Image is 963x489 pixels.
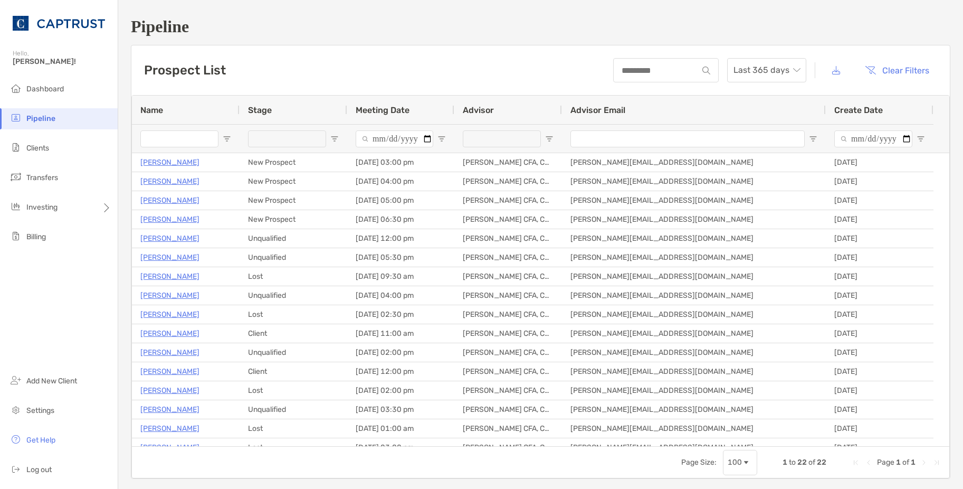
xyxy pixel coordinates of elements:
[240,229,347,248] div: Unqualified
[140,365,199,378] a: [PERSON_NAME]
[356,105,409,115] span: Meeting Date
[454,419,562,438] div: [PERSON_NAME] CFA, CAIA, CFP®
[140,213,199,226] a: [PERSON_NAME]
[9,403,22,416] img: settings icon
[9,82,22,95] img: dashboard icon
[896,458,901,467] span: 1
[240,438,347,457] div: Lost
[356,130,433,147] input: Meeting Date Filter Input
[347,362,454,381] div: [DATE] 12:00 pm
[26,465,52,474] span: Log out
[728,458,742,467] div: 100
[864,458,873,467] div: Previous Page
[26,144,49,153] span: Clients
[454,210,562,229] div: [PERSON_NAME] CFA, CAIA, CFP®
[131,17,950,36] h1: Pipeline
[932,458,941,467] div: Last Page
[240,191,347,210] div: New Prospect
[826,286,933,305] div: [DATE]
[454,343,562,362] div: [PERSON_NAME] CFA, CAIA, CFP®
[562,419,826,438] div: [PERSON_NAME][EMAIL_ADDRESS][DOMAIN_NAME]
[144,63,226,78] h3: Prospect List
[240,172,347,191] div: New Prospect
[140,270,199,283] a: [PERSON_NAME]
[347,400,454,419] div: [DATE] 03:30 pm
[240,343,347,362] div: Unqualified
[570,130,805,147] input: Advisor Email Filter Input
[26,232,46,241] span: Billing
[26,436,55,445] span: Get Help
[140,251,199,264] a: [PERSON_NAME]
[562,286,826,305] div: [PERSON_NAME][EMAIL_ADDRESS][DOMAIN_NAME]
[347,381,454,400] div: [DATE] 02:00 pm
[347,248,454,267] div: [DATE] 05:30 pm
[826,400,933,419] div: [DATE]
[852,458,860,467] div: First Page
[454,172,562,191] div: [PERSON_NAME] CFA, CAIA, CFP®
[454,381,562,400] div: [PERSON_NAME] CFA, CAIA, CFP®
[454,267,562,286] div: [PERSON_NAME] CFA, CAIA, CFP®
[562,438,826,457] div: [PERSON_NAME][EMAIL_ADDRESS][DOMAIN_NAME]
[797,458,807,467] span: 22
[562,172,826,191] div: [PERSON_NAME][EMAIL_ADDRESS][DOMAIN_NAME]
[826,229,933,248] div: [DATE]
[140,327,199,340] a: [PERSON_NAME]
[140,105,163,115] span: Name
[834,105,883,115] span: Create Date
[140,441,199,454] a: [PERSON_NAME]
[562,210,826,229] div: [PERSON_NAME][EMAIL_ADDRESS][DOMAIN_NAME]
[545,135,554,143] button: Open Filter Menu
[783,458,787,467] span: 1
[140,308,199,321] a: [PERSON_NAME]
[26,203,58,212] span: Investing
[240,267,347,286] div: Lost
[140,422,199,435] p: [PERSON_NAME]
[826,305,933,324] div: [DATE]
[834,130,912,147] input: Create Date Filter Input
[454,438,562,457] div: [PERSON_NAME] CFA, CAIA, CFP®
[240,400,347,419] div: Unqualified
[347,191,454,210] div: [DATE] 05:00 pm
[826,324,933,343] div: [DATE]
[13,4,105,42] img: CAPTRUST Logo
[26,173,58,182] span: Transfers
[9,230,22,242] img: billing icon
[140,289,199,302] a: [PERSON_NAME]
[140,194,199,207] a: [PERSON_NAME]
[26,377,77,385] span: Add New Client
[9,141,22,154] img: clients icon
[9,374,22,387] img: add_new_client icon
[347,267,454,286] div: [DATE] 09:30 am
[826,438,933,457] div: [DATE]
[347,286,454,305] div: [DATE] 04:00 pm
[140,130,218,147] input: Name Filter Input
[877,458,894,467] span: Page
[140,156,199,169] p: [PERSON_NAME]
[140,346,199,359] a: [PERSON_NAME]
[140,384,199,397] a: [PERSON_NAME]
[723,450,757,475] div: Page Size
[347,438,454,457] div: [DATE] 03:00 pm
[562,362,826,381] div: [PERSON_NAME][EMAIL_ADDRESS][DOMAIN_NAME]
[26,406,54,415] span: Settings
[826,381,933,400] div: [DATE]
[437,135,446,143] button: Open Filter Menu
[347,305,454,324] div: [DATE] 02:30 pm
[562,324,826,343] div: [PERSON_NAME][EMAIL_ADDRESS][DOMAIN_NAME]
[902,458,909,467] span: of
[347,419,454,438] div: [DATE] 01:00 am
[454,324,562,343] div: [PERSON_NAME] CFA, CAIA, CFP®
[826,362,933,381] div: [DATE]
[826,172,933,191] div: [DATE]
[570,105,625,115] span: Advisor Email
[240,362,347,381] div: Client
[817,458,826,467] span: 22
[9,111,22,124] img: pipeline icon
[826,248,933,267] div: [DATE]
[826,267,933,286] div: [DATE]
